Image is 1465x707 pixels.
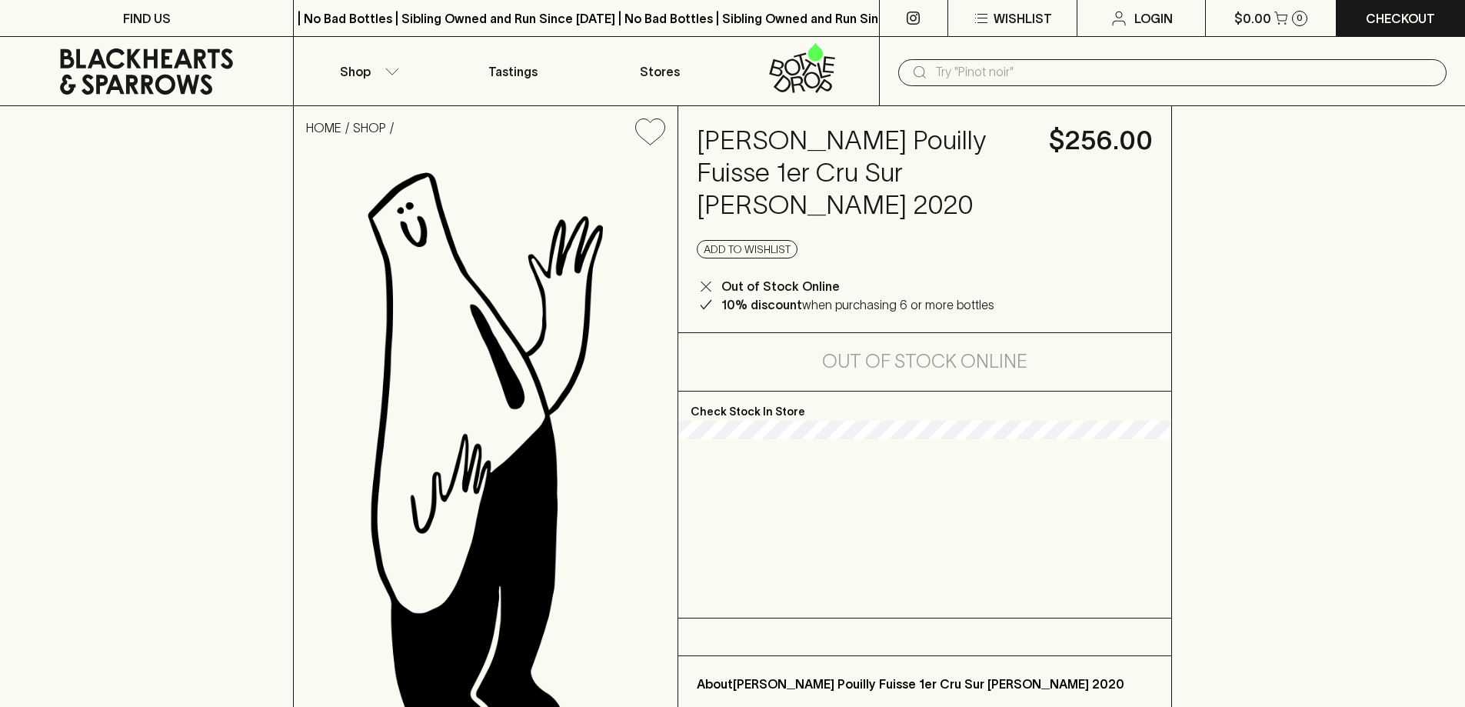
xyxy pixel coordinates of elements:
p: Login [1134,9,1173,28]
p: Check Stock In Store [678,392,1171,421]
button: Add to wishlist [697,240,797,258]
p: Out of Stock Online [721,277,840,295]
p: Wishlist [994,9,1052,28]
p: Tastings [488,62,538,81]
h5: Out of Stock Online [822,349,1027,374]
button: Shop [294,37,440,105]
a: HOME [306,121,341,135]
p: Checkout [1366,9,1435,28]
p: FIND US [123,9,171,28]
input: Try "Pinot noir" [935,60,1434,85]
p: $0.00 [1234,9,1271,28]
b: 10% discount [721,298,802,312]
a: Tastings [440,37,586,105]
p: About [PERSON_NAME] Pouilly Fuisse 1er Cru Sur [PERSON_NAME] 2020 [697,675,1153,693]
p: 0 [1297,14,1303,22]
h4: $256.00 [1049,125,1153,157]
p: Shop [340,62,371,81]
a: Stores [587,37,733,105]
a: SHOP [353,121,386,135]
h4: [PERSON_NAME] Pouilly Fuisse 1er Cru Sur [PERSON_NAME] 2020 [697,125,1030,222]
button: Add to wishlist [629,112,671,152]
p: when purchasing 6 or more bottles [721,295,994,314]
p: Stores [640,62,680,81]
